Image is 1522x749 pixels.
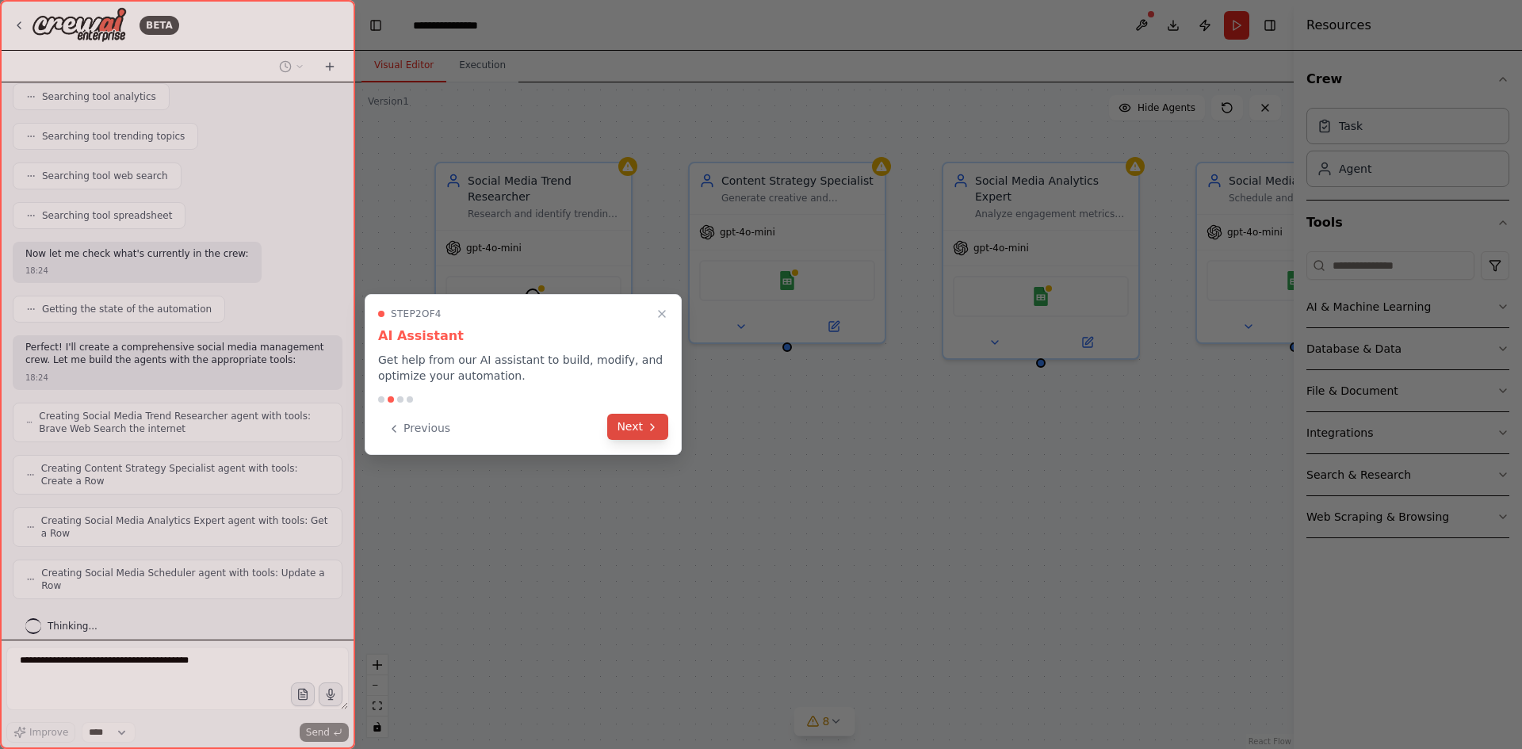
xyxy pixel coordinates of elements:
[365,14,387,36] button: Hide left sidebar
[607,414,668,440] button: Next
[391,308,442,320] span: Step 2 of 4
[378,327,668,346] h3: AI Assistant
[378,352,668,384] p: Get help from our AI assistant to build, modify, and optimize your automation.
[652,304,671,323] button: Close walkthrough
[378,415,460,441] button: Previous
